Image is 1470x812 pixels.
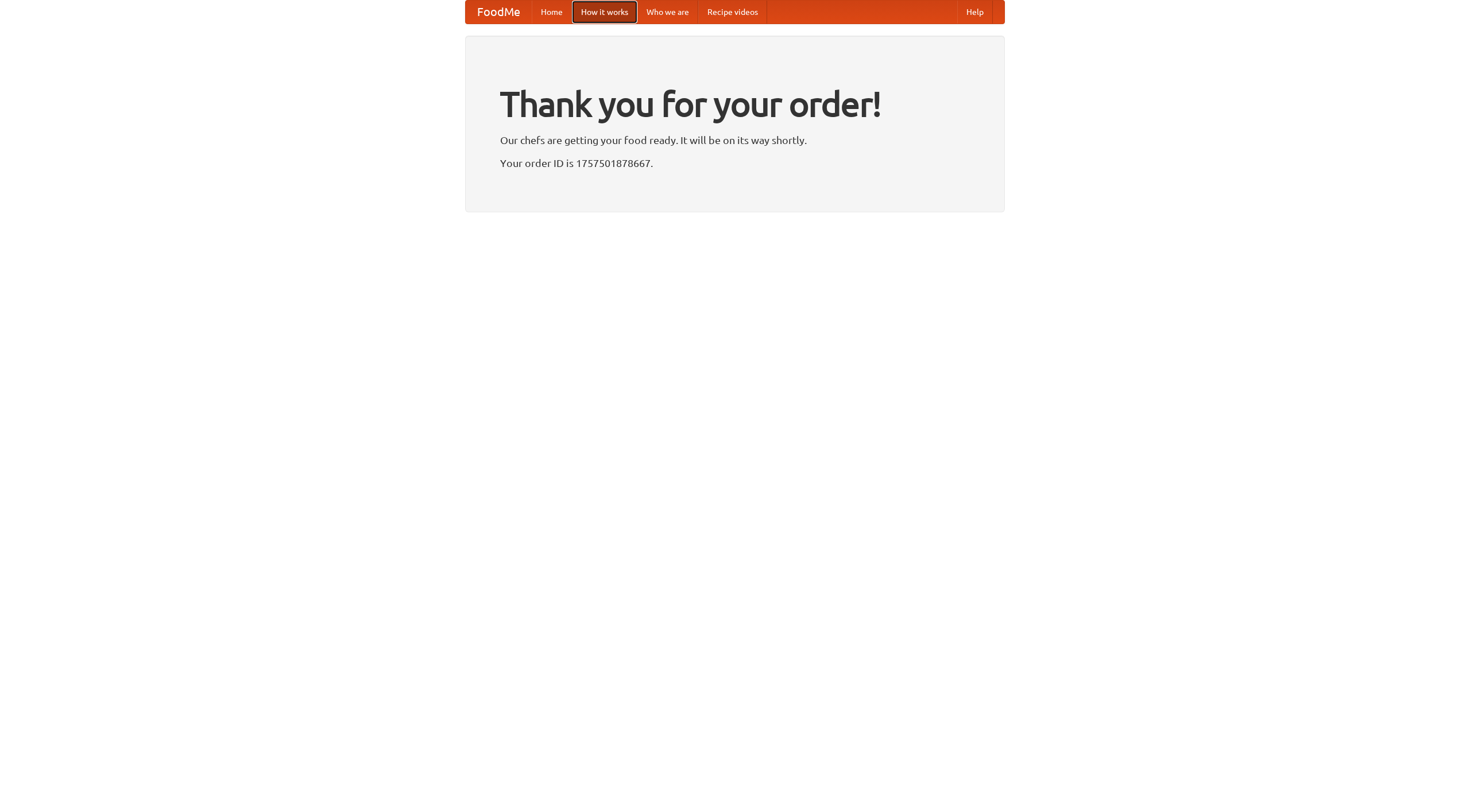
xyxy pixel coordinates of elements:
[957,1,993,24] a: Help
[500,154,970,172] p: Your order ID is 1757501878667.
[637,1,698,24] a: Who we are
[532,1,572,24] a: Home
[500,76,970,131] h1: Thank you for your order!
[698,1,767,24] a: Recipe videos
[572,1,637,24] a: How it works
[466,1,532,24] a: FoodMe
[500,131,970,149] p: Our chefs are getting your food ready. It will be on its way shortly.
